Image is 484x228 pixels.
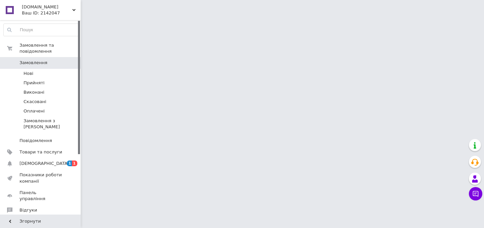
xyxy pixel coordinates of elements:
[24,118,79,130] span: Замовлення з [PERSON_NAME]
[19,60,47,66] span: Замовлення
[72,161,77,166] span: 1
[24,80,44,86] span: Прийняті
[67,161,72,166] span: 1
[24,89,44,95] span: Виконані
[469,187,482,200] button: Чат з покупцем
[19,207,37,213] span: Відгуки
[22,10,81,16] div: Ваш ID: 2142047
[19,161,69,167] span: [DEMOGRAPHIC_DATA]
[4,24,79,36] input: Пошук
[24,99,46,105] span: Скасовані
[24,108,45,114] span: Оплачені
[19,42,81,54] span: Замовлення та повідомлення
[19,190,62,202] span: Панель управління
[19,172,62,184] span: Показники роботи компанії
[19,149,62,155] span: Товари та послуги
[22,4,72,10] span: Slavs.Store
[19,138,52,144] span: Повідомлення
[24,71,33,77] span: Нові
